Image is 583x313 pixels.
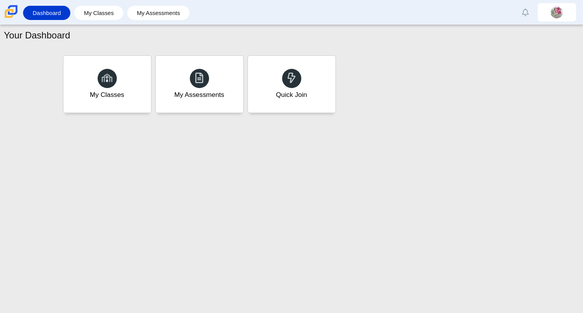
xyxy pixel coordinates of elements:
a: My Classes [63,55,151,113]
a: My Classes [78,6,120,20]
a: Alerts [517,4,534,21]
a: Dashboard [27,6,66,20]
div: My Assessments [174,90,224,100]
a: My Assessments [131,6,186,20]
img: lilia.perry.gu2Oca [551,6,563,18]
div: My Classes [90,90,125,100]
div: Quick Join [276,90,307,100]
a: lilia.perry.gu2Oca [538,3,576,22]
a: Carmen School of Science & Technology [3,14,19,21]
img: Carmen School of Science & Technology [3,3,19,20]
a: My Assessments [155,55,244,113]
a: Quick Join [247,55,336,113]
h1: Your Dashboard [4,29,70,42]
